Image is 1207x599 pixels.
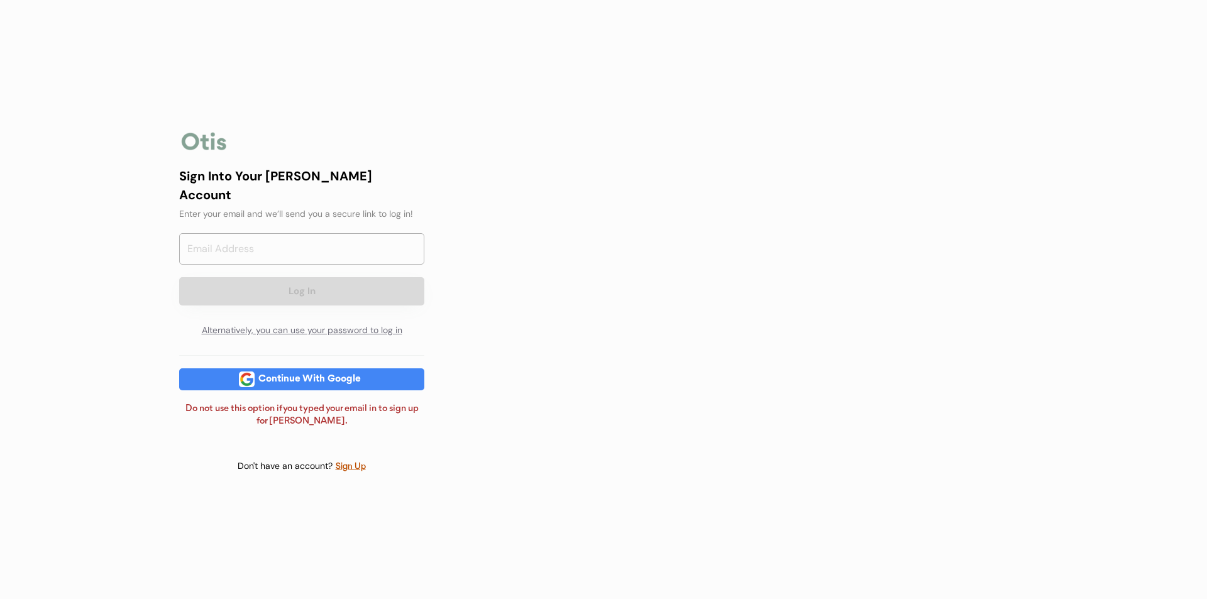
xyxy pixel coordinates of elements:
div: Do not use this option if you typed your email in to sign up for [PERSON_NAME]. [179,403,424,427]
div: Enter your email and we’ll send you a secure link to log in! [179,207,424,221]
div: Sign Up [335,459,367,474]
div: Alternatively, you can use your password to log in [179,318,424,343]
div: Don't have an account? [238,460,335,473]
input: Email Address [179,233,424,265]
button: Log In [179,277,424,305]
div: Sign Into Your [PERSON_NAME] Account [179,167,424,204]
div: Continue With Google [255,375,365,384]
